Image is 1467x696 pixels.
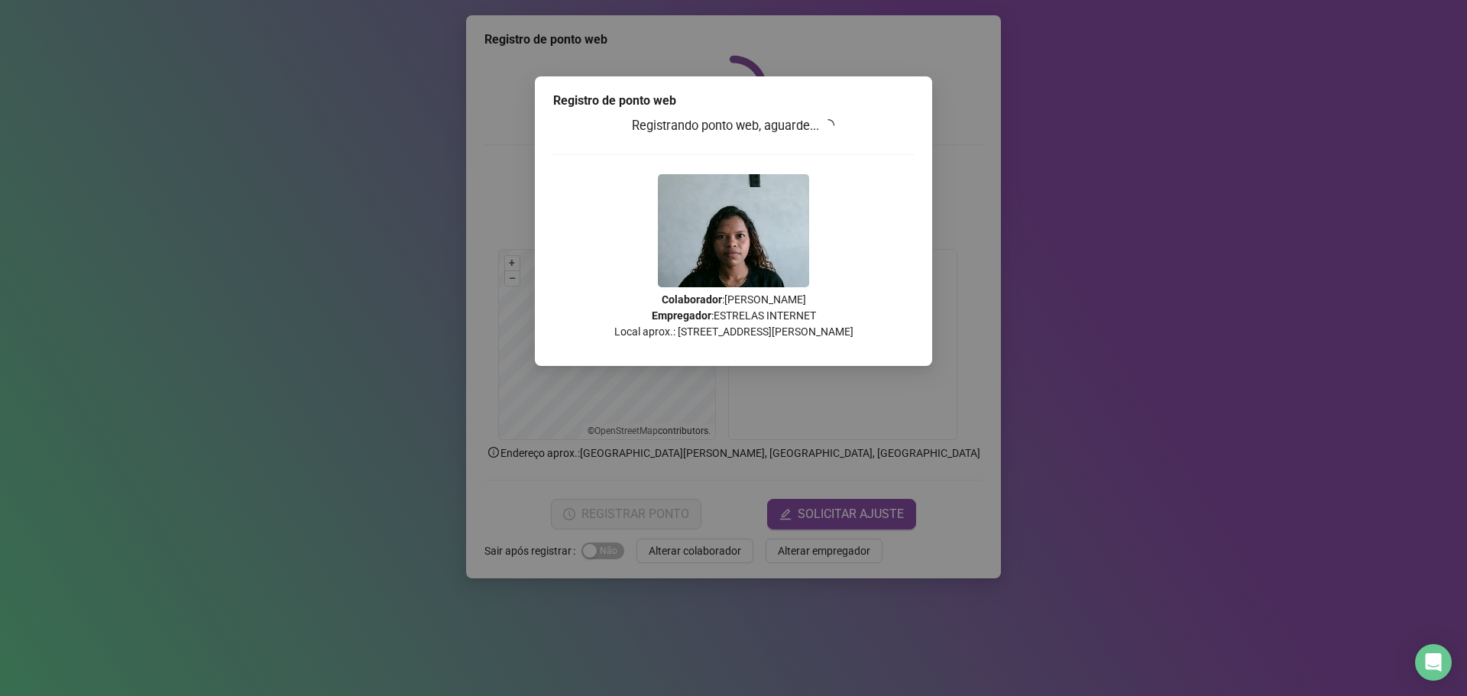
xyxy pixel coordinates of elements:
span: loading [822,119,834,131]
strong: Colaborador [662,293,722,306]
img: 2Q== [658,174,809,287]
div: Registro de ponto web [553,92,914,110]
h3: Registrando ponto web, aguarde... [553,116,914,136]
div: Open Intercom Messenger [1415,644,1452,681]
strong: Empregador [652,309,711,322]
p: : [PERSON_NAME] : ESTRELAS INTERNET Local aprox.: [STREET_ADDRESS][PERSON_NAME] [553,292,914,340]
